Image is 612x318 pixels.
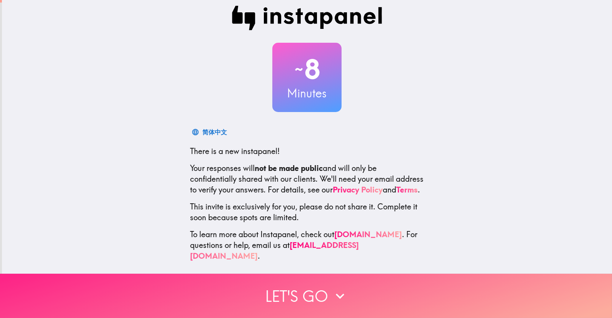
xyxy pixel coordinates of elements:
h3: Minutes [272,85,342,101]
a: Privacy Policy [333,185,383,194]
a: Terms [396,185,418,194]
h2: 8 [272,54,342,85]
p: This invite is exclusively for you, please do not share it. Complete it soon because spots are li... [190,201,424,223]
div: 简体中文 [202,127,227,137]
span: ~ [293,58,304,81]
img: Instapanel [232,6,382,30]
a: [DOMAIN_NAME] [334,229,402,239]
p: Your responses will and will only be confidentially shared with our clients. We'll need your emai... [190,163,424,195]
span: There is a new instapanel! [190,146,280,156]
b: not be made public [255,163,323,173]
button: 简体中文 [190,124,230,140]
a: [EMAIL_ADDRESS][DOMAIN_NAME] [190,240,359,261]
p: To learn more about Instapanel, check out . For questions or help, email us at . [190,229,424,261]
